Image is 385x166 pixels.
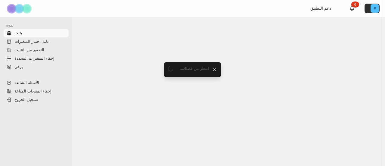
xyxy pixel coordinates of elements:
a: تسجيل الخروج [4,96,69,104]
a: يرقي [4,63,69,71]
a: التحقق من التثبيت [4,46,69,54]
font: التحقق من التثبيت [14,48,44,52]
a: الأسئلة الشائعة [4,79,69,87]
font: دعم التطبيق [310,6,331,11]
a: 0 [349,5,355,11]
font: يثبت [14,31,22,35]
text: P [374,7,376,10]
a: دليل اختيار المتغيرات [4,37,69,46]
a: إخفاء المنتجات المباعة [4,87,69,96]
font: تسجيل الخروج [14,97,38,102]
img: تمويه [5,0,35,17]
font: الأسئلة الشائعة [14,80,39,85]
a: يثبت [4,29,69,37]
font: يرقي [14,64,23,69]
font: تمويه [6,23,14,27]
font: دليل اختيار المتغيرات [14,39,49,44]
font: 0 [354,3,356,6]
font: إخفاء المنتجات المباعة [14,89,51,93]
font: إخفاء المتغيرات المحددة [14,56,54,61]
a: إخفاء المتغيرات المحددة [4,54,69,63]
button: الصورة الرمزية مع الأحرف الأولى P [365,4,380,13]
span: الصورة الرمزية مع الأحرف الأولى P [371,4,379,13]
font: انتظر من فضلك... [180,66,209,71]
